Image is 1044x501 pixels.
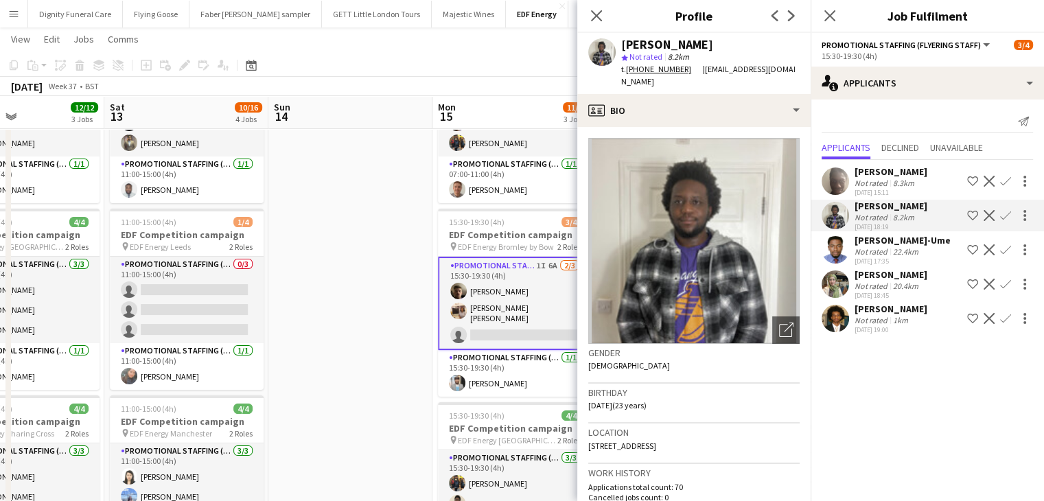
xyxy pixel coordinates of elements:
button: Vocal Views [568,1,631,27]
div: [PERSON_NAME] [855,268,927,281]
span: EDF Energy [GEOGRAPHIC_DATA] [458,435,557,445]
h3: EDF Competition campaign [110,229,264,241]
span: Sun [274,101,290,113]
button: Promotional Staffing (Flyering Staff) [822,40,992,50]
span: 15:30-19:30 (4h) [449,410,504,421]
span: 11/12 [563,102,590,113]
span: 4/4 [69,404,89,414]
button: Faber [PERSON_NAME] sampler [189,1,322,27]
h3: EDF Competition campaign [438,229,592,241]
h3: Profile [577,7,811,25]
span: Not rated [629,51,662,62]
span: [STREET_ADDRESS] [588,441,656,451]
div: [PERSON_NAME] [621,38,713,51]
a: Jobs [68,30,100,48]
div: 22.4km [890,246,921,257]
span: 2 Roles [229,242,253,252]
span: 2 Roles [65,428,89,439]
span: 11:00-15:00 (4h) [121,404,176,414]
div: BST [85,81,99,91]
div: Not rated [855,246,890,257]
div: 20.4km [890,281,921,291]
div: t. [621,63,703,75]
span: 11:00-15:00 (4h) [121,217,176,227]
span: 2 Roles [557,435,581,445]
div: [PERSON_NAME] [855,303,927,315]
app-card-role: Promotional Staffing (Flyering Staff)0/311:00-15:00 (4h) [110,257,264,343]
div: [DATE] 19:00 [855,325,927,334]
span: Week 37 [45,81,80,91]
div: 4 Jobs [235,114,262,124]
button: EDF Energy [506,1,568,27]
div: 3 Jobs [71,114,97,124]
app-job-card: 15:30-19:30 (4h)3/4EDF Competition campaign EDF Energy Bromley by Bow2 RolesPromotional Staffing ... [438,209,592,397]
span: 15:30-19:30 (4h) [449,217,504,227]
span: Mon [438,101,456,113]
button: GETT Little London Tours [322,1,432,27]
div: Applicants [811,67,1044,100]
app-card-role: Promotional Staffing (Team Leader)1/107:00-11:00 (4h)[PERSON_NAME] [438,156,592,203]
span: [DATE] (23 years) [588,400,647,410]
div: Bio [577,94,811,127]
span: Declined [881,143,919,152]
span: 2 Roles [229,428,253,439]
div: [DATE] 15:11 [855,188,927,197]
span: EDF Energy Manchester [130,428,212,439]
span: Unavailable [930,143,983,152]
app-card-role: Promotional Staffing (Team Leader)1/115:30-19:30 (4h)[PERSON_NAME] [438,350,592,397]
span: 12/12 [71,102,98,113]
span: 13 [108,108,125,124]
div: Open photos pop-in [772,316,800,344]
div: 1km [890,315,911,325]
button: Majestic Wines [432,1,506,27]
div: Not rated [855,212,890,222]
a: Comms [102,30,144,48]
a: View [5,30,36,48]
div: 15:30-19:30 (4h) [822,51,1033,61]
span: Sat [110,101,125,113]
span: Jobs [73,33,94,45]
span: Applicants [822,143,870,152]
span: 8.2km [665,51,692,62]
span: 4/4 [233,404,253,414]
span: 15 [436,108,456,124]
h3: Work history [588,467,800,479]
h3: Gender [588,347,800,359]
span: Promotional Staffing (Flyering Staff) [822,40,981,50]
span: 3/4 [1014,40,1033,50]
div: 8.3km [890,178,917,188]
span: EDF Energy Bromley by Bow [458,242,554,252]
span: 4/4 [69,217,89,227]
h3: EDF Competition campaign [438,422,592,434]
a: [PHONE_NUMBER] [626,64,703,74]
app-card-role: Promotional Staffing (Flyering Staff)1I6A2/315:30-19:30 (4h)[PERSON_NAME][PERSON_NAME] [PERSON_NAME] [438,257,592,350]
h3: Birthday [588,386,800,399]
div: [DATE] 17:35 [855,257,951,266]
div: Not rated [855,178,890,188]
div: 8.2km [890,212,917,222]
div: 3 Jobs [564,114,590,124]
h3: Job Fulfilment [811,7,1044,25]
div: [DATE] 18:19 [855,222,927,231]
div: [PERSON_NAME] [855,200,927,212]
span: 2 Roles [557,242,581,252]
span: 14 [272,108,290,124]
span: 2 Roles [65,242,89,252]
app-card-role: Promotional Staffing (Team Leader)1/111:00-15:00 (4h)[PERSON_NAME] [110,156,264,203]
span: 3/4 [561,217,581,227]
button: Dignity Funeral Care [28,1,123,27]
span: 1/4 [233,217,253,227]
span: | [EMAIL_ADDRESS][DOMAIN_NAME] [621,64,796,86]
h3: EDF Competition campaign [110,415,264,428]
p: Applications total count: 70 [588,482,800,492]
div: Not rated [855,315,890,325]
button: Flying Goose [123,1,189,27]
span: Comms [108,33,139,45]
app-job-card: 11:00-15:00 (4h)1/4EDF Competition campaign EDF Energy Leeds2 RolesPromotional Staffing (Flyering... [110,209,264,390]
span: 10/16 [235,102,262,113]
img: Crew avatar or photo [588,138,800,344]
div: Not rated [855,281,890,291]
span: Edit [44,33,60,45]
